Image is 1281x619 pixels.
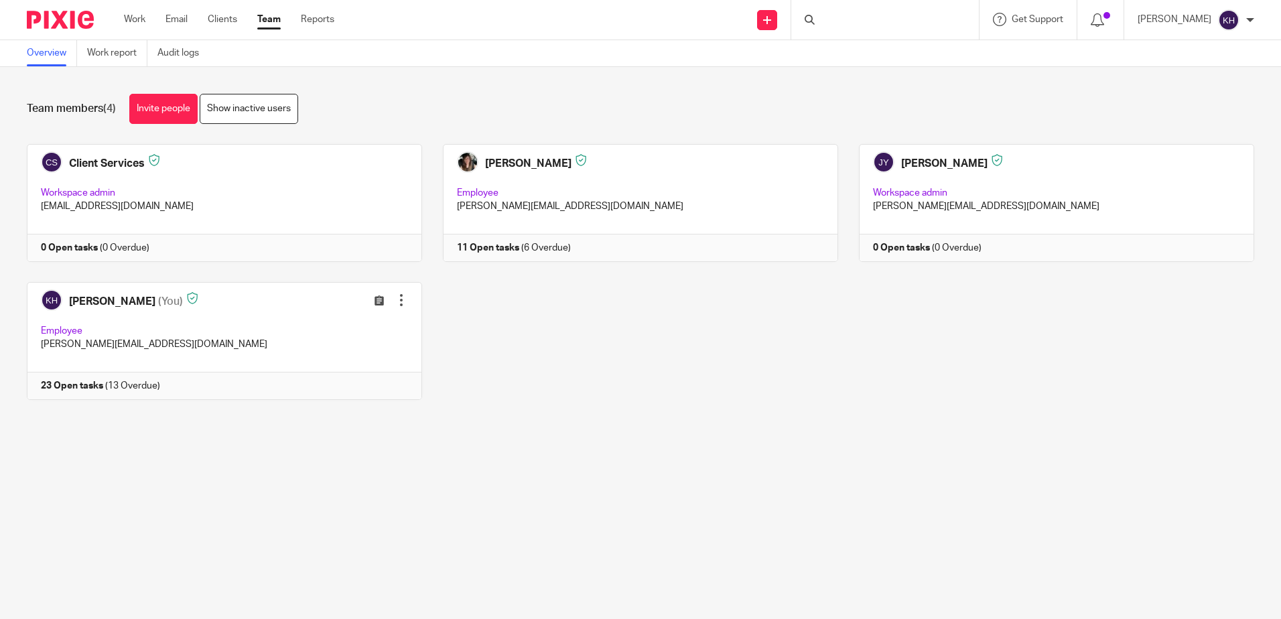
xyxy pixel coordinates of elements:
h1: Team members [27,102,116,116]
a: Work [124,13,145,26]
img: Pixie [27,11,94,29]
span: Get Support [1012,15,1063,24]
a: Audit logs [157,40,209,66]
a: Show inactive users [200,94,298,124]
a: Team [257,13,281,26]
p: [PERSON_NAME] [1138,13,1211,26]
a: Work report [87,40,147,66]
span: (4) [103,103,116,114]
img: svg%3E [1218,9,1239,31]
a: Email [165,13,188,26]
a: Invite people [129,94,198,124]
a: Overview [27,40,77,66]
a: Clients [208,13,237,26]
a: Reports [301,13,334,26]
